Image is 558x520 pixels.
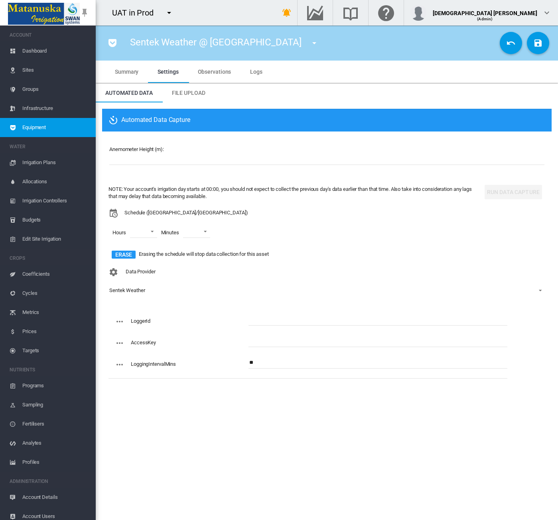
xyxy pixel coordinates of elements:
[433,6,537,14] div: [DEMOGRAPHIC_DATA] [PERSON_NAME]
[112,251,136,259] button: Erase
[306,35,322,51] button: icon-menu-down
[22,210,89,230] span: Budgets
[115,360,124,369] md-icon: icon-dots-horizontal
[22,191,89,210] span: Irrigation Controllers
[139,251,269,258] span: Erasing the schedule will stop data collection for this asset
[310,38,319,48] md-icon: icon-menu-down
[172,90,205,96] span: File Upload
[164,8,174,18] md-icon: icon-menu-down
[22,172,89,191] span: Allocations
[250,69,262,75] span: Logs
[108,116,190,125] span: Automated Data Capture
[130,37,302,48] span: Sentek Weather @ [GEOGRAPHIC_DATA]
[108,186,481,200] div: NOTE: Your account's irrigation day starts at 00:00, you should not expect to collect the previou...
[377,8,396,18] md-icon: Click here for help
[124,209,248,216] span: Schedule ([GEOGRAPHIC_DATA]/[GEOGRAPHIC_DATA])
[410,5,426,21] img: profile.jpg
[477,17,493,21] span: (Admin)
[22,153,89,172] span: Irrigation Plans
[115,338,124,348] md-icon: icon-dots-horizontal
[108,208,118,218] md-icon: icon-calendar-clock
[10,475,89,488] span: ADMINISTRATION
[22,41,89,61] span: Dashboard
[22,453,89,472] span: Profiles
[108,116,121,125] md-icon: icon-camera-timer
[108,38,117,48] md-icon: icon-pocket
[158,69,178,75] span: Settings
[22,395,89,414] span: Sampling
[22,488,89,507] span: Account Details
[500,32,522,54] button: Cancel Changes
[109,287,145,293] div: Sentek Weather
[279,5,295,21] button: icon-bell-ring
[22,61,89,80] span: Sites
[10,363,89,376] span: NUTRIENTS
[108,285,545,297] md-select: Configuration: Sentek Weather
[115,317,124,326] md-icon: icon-dots-horizontal
[131,318,150,324] label: LoggerId
[22,284,89,303] span: Cycles
[22,341,89,360] span: Targets
[131,339,156,345] label: AccessKey
[22,99,89,118] span: Infrastructure
[161,5,177,21] button: icon-menu-down
[506,38,516,48] md-icon: icon-undo
[22,376,89,395] span: Programs
[22,303,89,322] span: Metrics
[10,140,89,153] span: WATER
[131,361,176,367] label: LoggingIntervalMins
[109,146,164,152] md-label: Anemometer Height (m):
[22,322,89,341] span: Prices
[341,8,360,18] md-icon: Search the knowledge base
[22,230,89,249] span: Edit Site Irrigation
[22,434,89,453] span: Analytes
[527,32,549,54] button: Save Changes
[105,90,153,96] span: Automated Data
[485,185,542,199] button: Run Data Capture
[282,8,292,18] md-icon: icon-bell-ring
[22,414,89,434] span: Fertilisers
[306,8,325,18] md-icon: Go to the Data Hub
[80,8,89,18] md-icon: icon-pin
[542,8,552,18] md-icon: icon-chevron-down
[10,252,89,265] span: CROPS
[22,80,89,99] span: Groups
[108,225,130,240] span: Hours
[108,267,118,277] md-icon: icon-cog
[105,35,120,51] button: icon-pocket
[533,38,543,48] md-icon: icon-content-save
[8,3,80,25] img: Matanuska_LOGO.png
[22,265,89,284] span: Coefficients
[126,269,156,275] span: Data Provider
[115,69,138,75] span: Summary
[198,69,231,75] span: Observations
[157,225,183,240] span: Minutes
[10,29,89,41] span: ACCOUNT
[112,7,161,18] div: UAT in Prod
[22,118,89,137] span: Equipment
